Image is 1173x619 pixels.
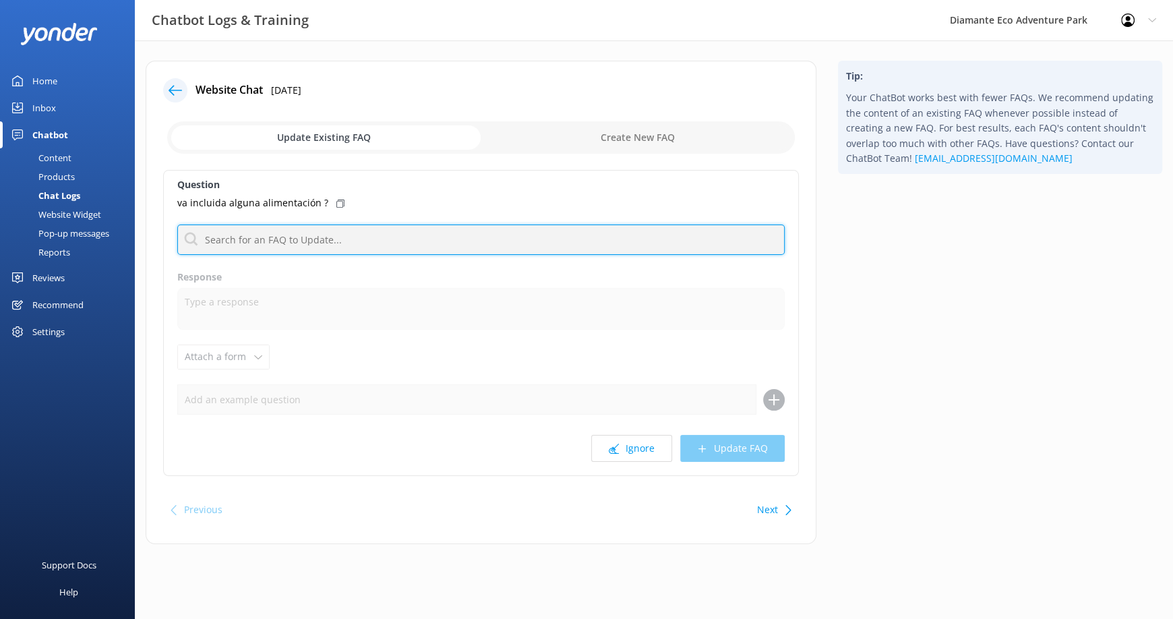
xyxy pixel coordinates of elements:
h4: Website Chat [195,82,263,99]
div: Chat Logs [8,186,80,205]
div: Home [32,67,57,94]
a: Products [8,167,135,186]
button: Ignore [591,435,672,462]
img: yonder-white-logo.png [20,23,98,45]
div: Reports [8,243,70,262]
label: Response [177,270,785,285]
a: Website Widget [8,205,135,224]
button: Next [757,496,778,523]
input: Add an example question [177,384,756,415]
h3: Chatbot Logs & Training [152,9,309,31]
p: Your ChatBot works best with fewer FAQs. We recommend updating the content of an existing FAQ whe... [846,90,1154,166]
a: Chat Logs [8,186,135,205]
a: Pop-up messages [8,224,135,243]
p: [DATE] [271,83,301,98]
div: Chatbot [32,121,68,148]
div: Help [59,579,78,606]
h4: Tip: [846,69,1154,84]
a: [EMAIL_ADDRESS][DOMAIN_NAME] [915,152,1073,165]
div: Products [8,167,75,186]
a: Content [8,148,135,167]
p: va incluida alguna alimentación ? [177,196,328,210]
div: Settings [32,318,65,345]
label: Question [177,177,785,192]
div: Content [8,148,71,167]
div: Reviews [32,264,65,291]
a: Reports [8,243,135,262]
input: Search for an FAQ to Update... [177,225,785,255]
div: Website Widget [8,205,101,224]
div: Pop-up messages [8,224,109,243]
div: Support Docs [42,552,96,579]
div: Recommend [32,291,84,318]
div: Inbox [32,94,56,121]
